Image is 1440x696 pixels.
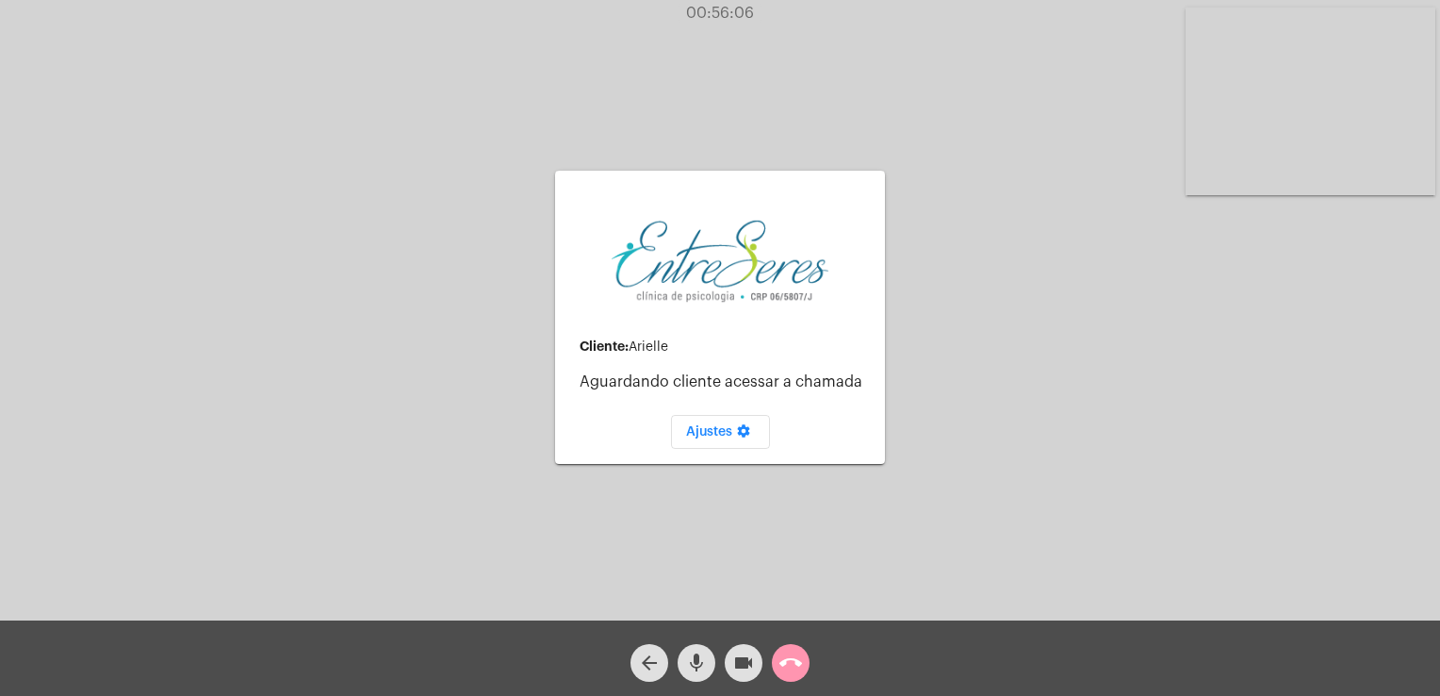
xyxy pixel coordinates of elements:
[732,423,755,446] mat-icon: settings
[612,218,828,304] img: aa27006a-a7e4-c883-abf8-315c10fe6841.png
[580,340,870,355] div: Arielle
[580,373,870,390] p: Aguardando cliente acessar a chamada
[686,6,754,21] span: 00:56:06
[671,415,770,449] button: Ajustes
[638,652,661,674] mat-icon: arrow_back
[580,340,629,353] strong: Cliente:
[779,652,802,674] mat-icon: call_end
[685,652,708,674] mat-icon: mic
[732,652,755,674] mat-icon: videocam
[686,425,755,439] span: Ajustes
